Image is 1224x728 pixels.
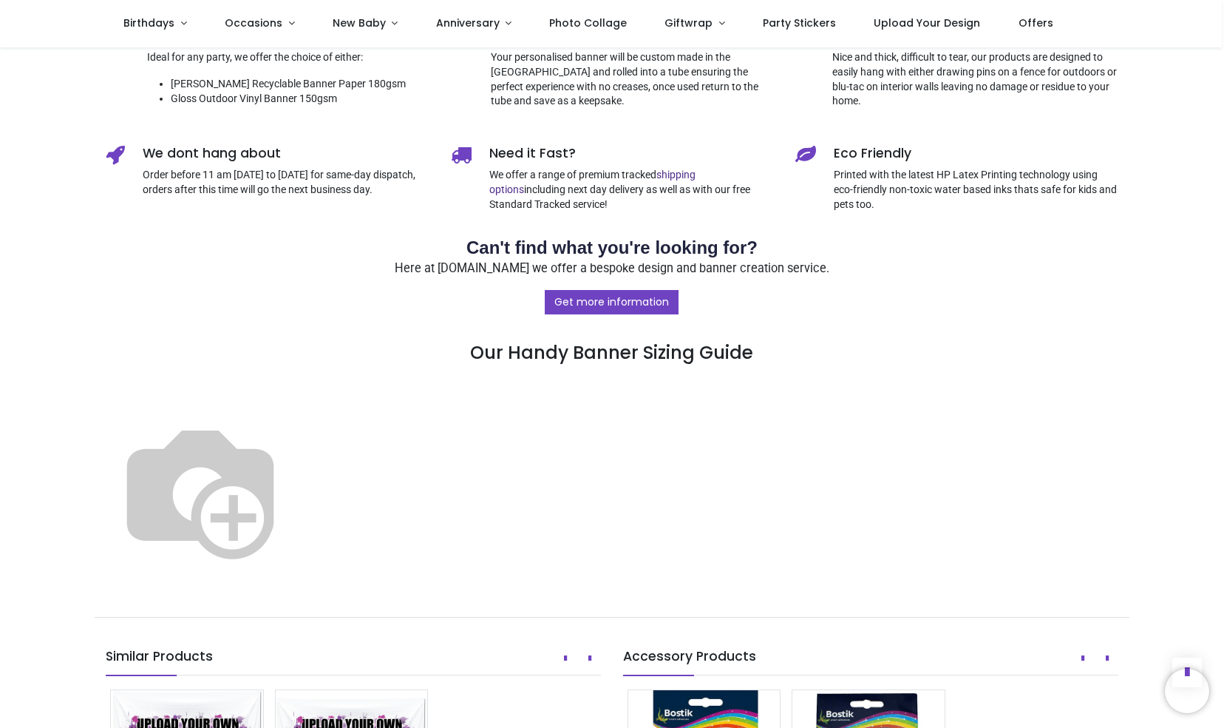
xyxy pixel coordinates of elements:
[106,289,1118,365] h3: Our Handy Banner Sizing Guide
[1096,646,1118,671] button: Next
[1019,16,1053,30] span: Offers
[489,144,774,163] h5: Need it Fast?
[123,16,174,30] span: Birthdays
[579,646,601,671] button: Next
[106,395,295,584] img: Banner_Size_Helper_Image_Compare.svg
[623,647,1118,675] h5: Accessory Products
[1072,646,1094,671] button: Prev
[489,169,696,195] a: shipping options
[225,16,282,30] span: Occasions
[143,144,429,163] h5: We dont hang about
[436,16,500,30] span: Anniversary
[171,77,429,92] li: [PERSON_NAME] Recyclable Banner Paper 180gsm
[834,168,1118,212] p: Printed with the latest HP Latex Printing technology using eco-friendly non-toxic water based ink...
[832,50,1118,108] p: Nice and thick, difficult to tear, our products are designed to easily hang with either drawing p...
[545,290,679,315] a: Get more information
[554,646,577,671] button: Prev
[171,92,429,107] li: Gloss Outdoor Vinyl Banner 150gsm
[834,144,1118,163] h5: Eco Friendly
[549,16,627,30] span: Photo Collage
[106,235,1118,260] h2: Can't find what you're looking for?
[874,16,980,30] span: Upload Your Design
[106,647,601,675] h5: Similar Products
[763,16,836,30] span: Party Stickers
[106,260,1118,277] p: Here at [DOMAIN_NAME] we offer a bespoke design and banner creation service.
[489,168,774,212] p: We offer a range of premium tracked including next day delivery as well as with our free Standard...
[491,50,774,108] p: Your personalised banner will be custom made in the [GEOGRAPHIC_DATA] and rolled into a tube ensu...
[147,50,429,65] p: Ideal for any party, we offer the choice of either:
[664,16,713,30] span: Giftwrap
[333,16,386,30] span: New Baby
[143,168,429,197] p: Order before 11 am [DATE] to [DATE] for same-day dispatch, orders after this time will go the nex...
[1165,669,1209,713] iframe: Brevo live chat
